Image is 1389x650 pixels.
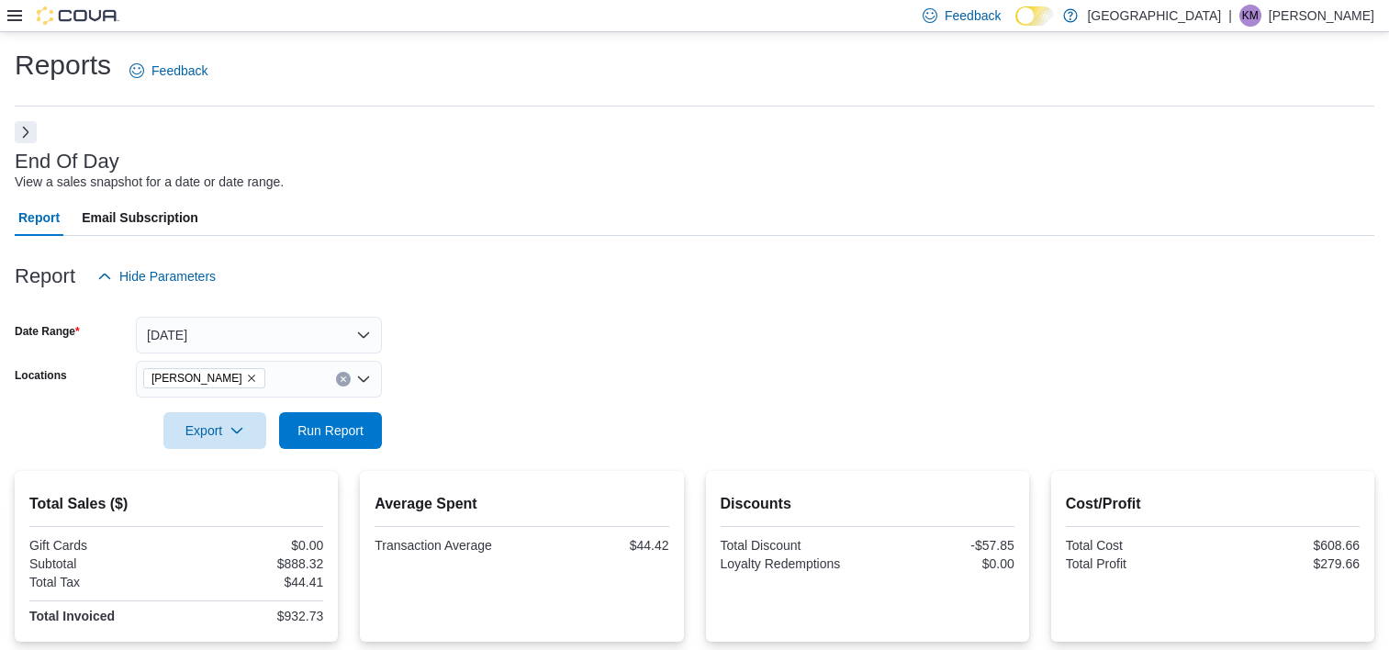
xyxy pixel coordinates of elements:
div: $608.66 [1216,538,1360,553]
label: Locations [15,368,67,383]
div: Total Cost [1066,538,1209,553]
div: $0.00 [871,556,1014,571]
h2: Cost/Profit [1066,493,1360,515]
a: Feedback [122,52,215,89]
div: Kevin McLeod [1239,5,1261,27]
div: Total Tax [29,575,173,589]
button: Clear input [336,372,351,387]
div: Gift Cards [29,538,173,553]
button: Run Report [279,412,382,449]
div: Loyalty Redemptions [721,556,864,571]
h2: Discounts [721,493,1014,515]
strong: Total Invoiced [29,609,115,623]
h2: Total Sales ($) [29,493,323,515]
img: Cova [37,6,119,25]
span: Feedback [151,62,207,80]
div: $44.41 [180,575,323,589]
h1: Reports [15,47,111,84]
span: Report [18,199,60,236]
span: KM [1242,5,1259,27]
input: Dark Mode [1015,6,1054,26]
div: $888.32 [180,556,323,571]
div: Total Discount [721,538,864,553]
div: -$57.85 [871,538,1014,553]
span: Run Report [297,421,364,440]
span: Export [174,412,255,449]
button: Hide Parameters [90,258,223,295]
p: [GEOGRAPHIC_DATA] [1087,5,1221,27]
button: Next [15,121,37,143]
span: Email Subscription [82,199,198,236]
span: Hide Parameters [119,267,216,286]
h2: Average Spent [375,493,668,515]
div: $44.42 [525,538,668,553]
div: $932.73 [180,609,323,623]
div: $0.00 [180,538,323,553]
label: Date Range [15,324,80,339]
span: Feedback [945,6,1001,25]
div: Transaction Average [375,538,518,553]
button: Remove Aurora Cannabis from selection in this group [246,373,257,384]
span: [PERSON_NAME] [151,369,242,387]
button: Export [163,412,266,449]
h3: Report [15,265,75,287]
button: Open list of options [356,372,371,387]
div: Subtotal [29,556,173,571]
div: Total Profit [1066,556,1209,571]
span: Aurora Cannabis [143,368,265,388]
button: [DATE] [136,317,382,353]
h3: End Of Day [15,151,119,173]
span: Dark Mode [1015,26,1016,27]
div: View a sales snapshot for a date or date range. [15,173,284,192]
p: | [1228,5,1232,27]
div: $279.66 [1216,556,1360,571]
p: [PERSON_NAME] [1269,5,1374,27]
